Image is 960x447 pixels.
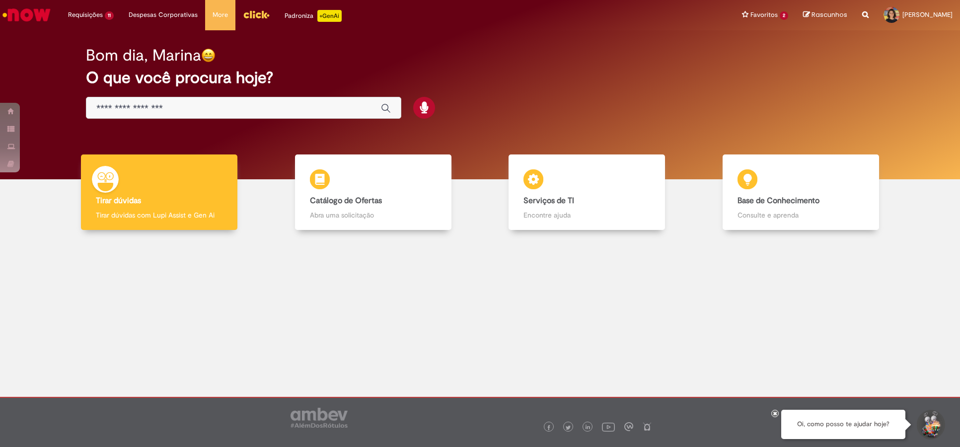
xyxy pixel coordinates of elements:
a: Rascunhos [803,10,847,20]
img: logo_footer_ambev_rotulo_gray.png [291,408,348,428]
a: Catálogo de Ofertas Abra uma solicitação [266,154,480,230]
img: logo_footer_twitter.png [566,425,571,430]
p: Tirar dúvidas com Lupi Assist e Gen Ai [96,210,222,220]
b: Catálogo de Ofertas [310,196,382,206]
h2: Bom dia, Marina [86,47,201,64]
span: [PERSON_NAME] [902,10,953,19]
span: More [213,10,228,20]
a: Base de Conhecimento Consulte e aprenda [694,154,908,230]
img: logo_footer_workplace.png [624,422,633,431]
span: Requisições [68,10,103,20]
span: 11 [105,11,114,20]
b: Base de Conhecimento [738,196,819,206]
img: click_logo_yellow_360x200.png [243,7,270,22]
p: +GenAi [317,10,342,22]
a: Tirar dúvidas Tirar dúvidas com Lupi Assist e Gen Ai [52,154,266,230]
img: ServiceNow [1,5,52,25]
p: Abra uma solicitação [310,210,437,220]
p: Consulte e aprenda [738,210,864,220]
h2: O que você procura hoje? [86,69,874,86]
b: Tirar dúvidas [96,196,141,206]
img: logo_footer_linkedin.png [586,425,591,431]
img: logo_footer_facebook.png [546,425,551,430]
p: Encontre ajuda [523,210,650,220]
img: happy-face.png [201,48,216,63]
div: Padroniza [285,10,342,22]
b: Serviços de TI [523,196,574,206]
span: Favoritos [750,10,778,20]
span: Rascunhos [812,10,847,19]
div: Oi, como posso te ajudar hoje? [781,410,905,439]
a: Serviços de TI Encontre ajuda [480,154,694,230]
button: Iniciar Conversa de Suporte [915,410,945,440]
span: Despesas Corporativas [129,10,198,20]
img: logo_footer_youtube.png [602,420,615,433]
span: 2 [780,11,788,20]
img: logo_footer_naosei.png [643,422,652,431]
